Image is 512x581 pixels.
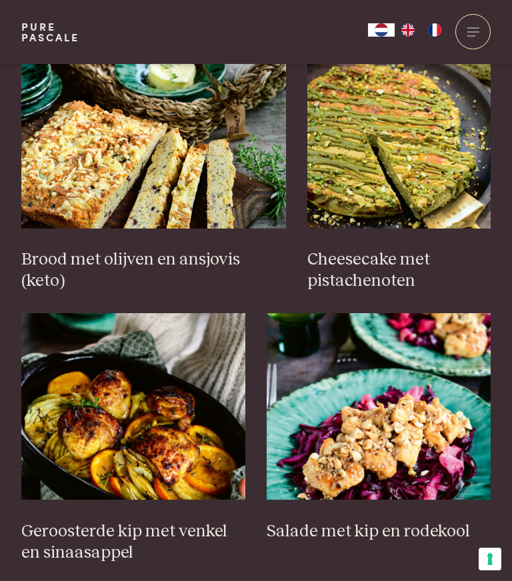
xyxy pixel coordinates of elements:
[368,23,448,37] aside: Language selected: Nederlands
[395,23,448,37] ul: Language list
[21,42,287,292] a: Brood met olijven en ansjovis (keto) Brood met olijven en ansjovis (keto)
[421,23,448,37] a: FR
[21,521,245,564] h3: Geroosterde kip met venkel en sinaasappel
[479,548,501,570] button: Uw voorkeuren voor toestemming voor trackingtechnologieën
[21,249,287,292] h3: Brood met olijven en ansjovis (keto)
[267,521,491,542] h3: Salade met kip en rodekool
[267,313,491,542] a: Salade met kip en rodekool Salade met kip en rodekool
[21,21,79,43] a: PurePascale
[368,23,395,37] a: NL
[307,249,491,292] h3: Cheesecake met pistachenoten
[368,23,395,37] div: Language
[395,23,421,37] a: EN
[267,313,491,500] img: Salade met kip en rodekool
[307,42,491,292] a: Cheesecake met pistachenoten Cheesecake met pistachenoten
[307,42,491,229] img: Cheesecake met pistachenoten
[21,313,245,500] img: Geroosterde kip met venkel en sinaasappel
[21,42,287,229] img: Brood met olijven en ansjovis (keto)
[21,313,245,564] a: Geroosterde kip met venkel en sinaasappel Geroosterde kip met venkel en sinaasappel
